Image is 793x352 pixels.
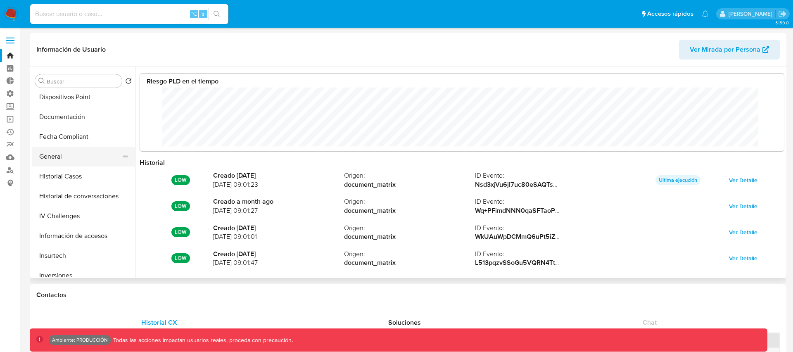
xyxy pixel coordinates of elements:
span: Ver Detalle [729,200,757,212]
input: Buscar [47,78,119,85]
strong: document_matrix [344,258,475,267]
p: Ambiente: PRODUCCIÓN [52,338,108,342]
p: Todas las acciones impactan usuarios reales, proceda con precaución. [111,336,293,344]
strong: Creado [DATE] [213,171,344,180]
button: Ver Detalle [723,200,763,213]
strong: Creado [DATE] [213,224,344,233]
button: search-icon [208,8,225,20]
a: Notificaciones [702,10,709,17]
span: ⌥ [191,10,197,18]
p: Ultima ejecución [655,175,700,185]
h1: Información de Usuario [36,45,106,54]
span: Historial CX [141,318,177,327]
span: ID Evento : [475,250,606,259]
span: Origen : [344,250,475,259]
button: Ver Detalle [723,174,763,187]
span: Ver Detalle [729,252,757,264]
strong: Creado a month ago [213,197,344,206]
button: Historial de conversaciones [32,186,135,206]
span: s [202,10,204,18]
strong: Historial [140,158,165,167]
button: General [32,147,128,166]
strong: Riesgo PLD en el tiempo [147,76,218,86]
span: Chat [643,318,657,327]
button: Documentación [32,107,135,127]
h1: Contactos [36,291,780,299]
p: LOW [171,227,190,237]
button: Ver Detalle [723,252,763,265]
button: IV Challenges [32,206,135,226]
strong: document_matrix [344,180,475,189]
button: Ver Detalle [723,226,763,239]
span: Origen : [344,171,475,180]
span: Origen : [344,224,475,233]
button: Inversiones [32,266,135,285]
span: ID Evento : [475,224,606,233]
span: [DATE] 09:01:23 [213,180,344,189]
button: Insurtech [32,246,135,266]
input: Buscar usuario o caso... [30,9,228,19]
span: [DATE] 09:01:47 [213,258,344,267]
span: ID Evento : [475,171,606,180]
span: Origen : [344,197,475,206]
button: Fecha Compliant [32,127,135,147]
span: Ver Mirada por Persona [690,40,760,59]
span: [DATE] 09:01:01 [213,232,344,241]
span: Ver Detalle [729,174,757,186]
a: Salir [778,10,787,18]
button: Volver al orden por defecto [125,78,132,87]
strong: Creado [DATE] [213,250,344,259]
span: [DATE] 09:01:27 [213,206,344,215]
p: LOW [171,175,190,185]
button: Buscar [38,78,45,84]
strong: document_matrix [344,206,475,215]
span: Ver Detalle [729,226,757,238]
p: LOW [171,253,190,263]
strong: document_matrix [344,232,475,241]
span: Soluciones [388,318,421,327]
button: Historial Casos [32,166,135,186]
span: Accesos rápidos [647,10,693,18]
p: LOW [171,201,190,211]
button: Dispositivos Point [32,87,135,107]
button: Ver Mirada por Persona [679,40,780,59]
p: nicolas.tolosa@mercadolibre.com [729,10,775,18]
button: Información de accesos [32,226,135,246]
span: ID Evento : [475,197,606,206]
